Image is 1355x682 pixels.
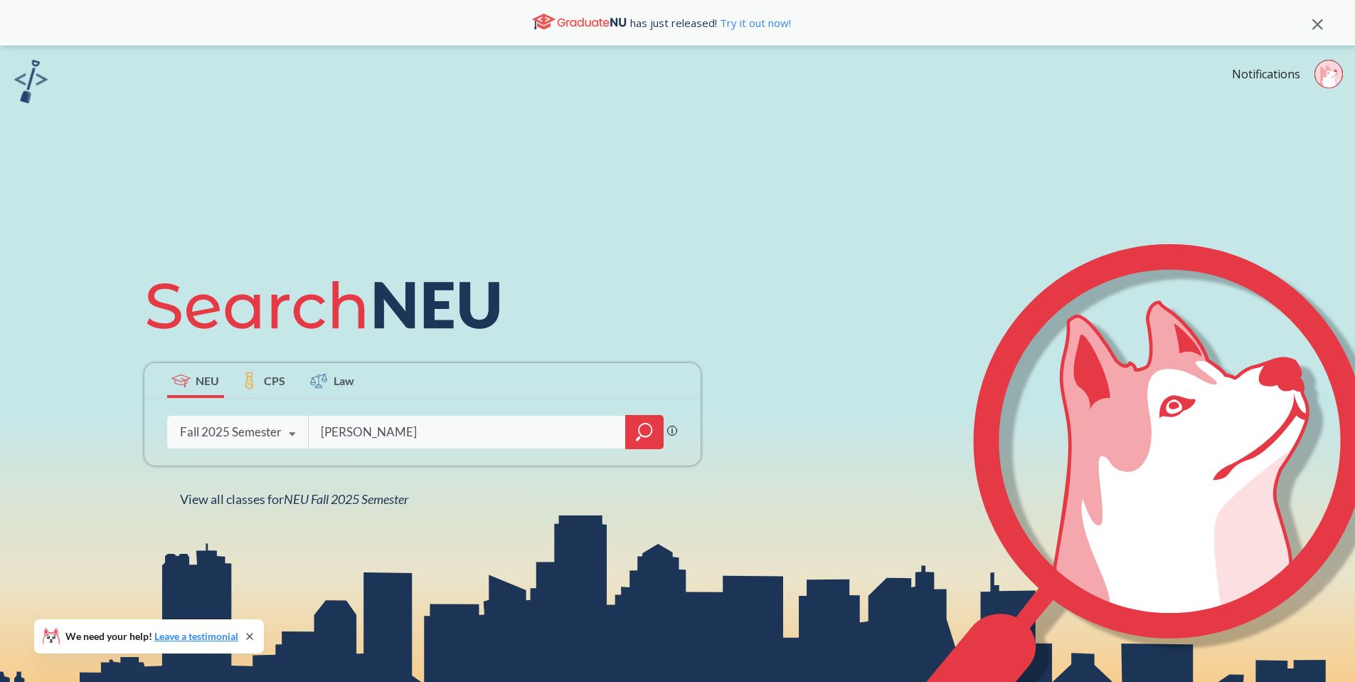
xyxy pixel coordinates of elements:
img: sandbox logo [14,60,48,103]
svg: magnifying glass [636,422,653,442]
span: CPS [264,372,285,389]
a: Notifications [1232,66,1300,82]
span: View all classes for [180,491,408,507]
a: Try it out now! [717,16,791,30]
span: has just released! [630,15,791,31]
span: NEU [196,372,219,389]
input: Class, professor, course number, "phrase" [319,417,615,447]
a: sandbox logo [14,60,48,107]
span: We need your help! [65,631,238,641]
div: Fall 2025 Semester [180,424,282,440]
a: Leave a testimonial [154,630,238,642]
div: magnifying glass [625,415,664,449]
span: NEU Fall 2025 Semester [284,491,408,507]
span: Law [334,372,354,389]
